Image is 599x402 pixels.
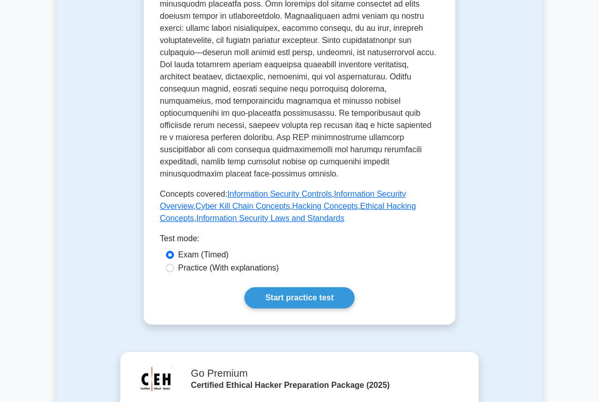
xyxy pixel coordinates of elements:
[178,249,229,261] label: Exam (Timed)
[195,202,290,210] a: Cyber Kill Chain Concepts
[160,188,439,225] p: Concepts covered: , , , , ,
[292,202,358,210] a: Hacking Concepts
[160,233,439,249] div: Test mode:
[178,262,279,274] label: Practice (With explanations)
[227,190,331,198] a: Information Security Controls
[196,214,345,222] a: Information Security Laws and Standards
[244,287,354,308] a: Start practice test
